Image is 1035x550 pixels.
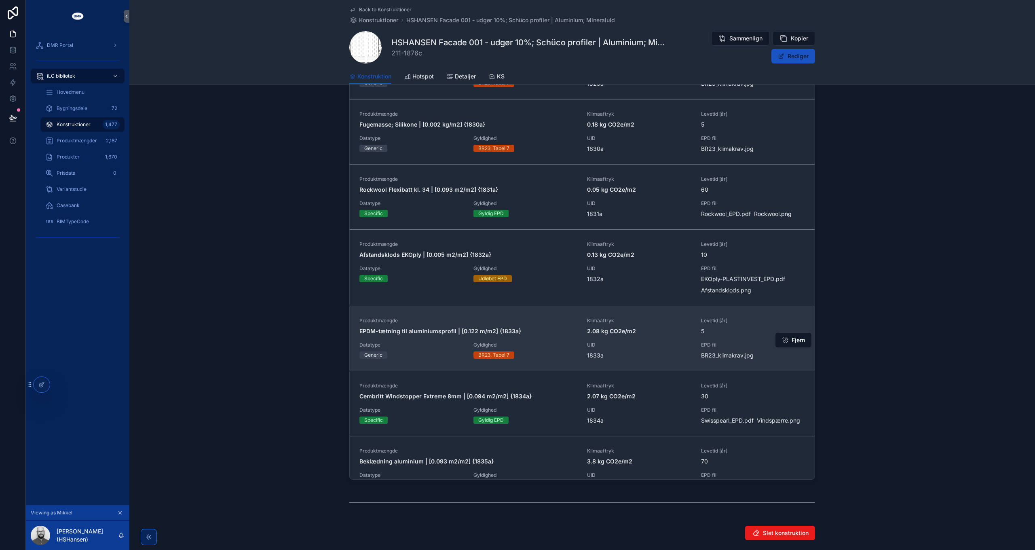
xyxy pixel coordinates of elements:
[587,417,691,425] span: 1834a
[359,393,532,400] strong: Cembritt Windstopper Extreme 8mm | [0.094 m2/m2] {1834a}
[359,200,464,207] span: Datatype
[350,164,815,229] a: ProduktmængdeRockwool Flexibatt kl. 34 | [0.093 m2/m2] {1831a}Klimaaftryk0.05 kg CO2e/m2Levetid [...
[350,436,815,512] a: ProduktmængdeBeklædning aluminium | [0.093 m2/m2] {1835a}Klimaaftryk3.8 kg CO2e/m2Levetid [år]70D...
[587,145,691,153] span: 1830a
[359,241,577,247] span: Produktmængde
[47,73,75,79] span: iLC bibliotek
[587,135,691,142] span: UID
[739,286,751,294] span: .png
[473,342,578,348] span: Gyldighed
[359,16,398,24] span: Konstruktioner
[473,407,578,413] span: Gyldighed
[350,306,815,371] a: ProduktmængdeEPDM-tætning til aluminiumsprofil | [0.122 m/m2] {1833a}Klimaaftryk2.08 kg CO2e/m2Le...
[587,176,691,182] span: Klimaaftryk
[447,69,476,85] a: Detaljer
[31,510,72,516] span: Viewing as Mikkel
[587,121,634,128] strong: 0.18 kg CO2e/m2
[587,393,636,400] strong: 2.07 kg CO2e/m2
[791,34,808,42] span: Kopier
[57,186,87,192] span: Variantstudie
[701,135,805,142] span: EPD fil
[701,241,805,247] span: Levetid [år]
[109,104,120,113] div: 72
[473,265,578,272] span: Gyldighed
[587,275,691,283] span: 1832a
[350,229,815,306] a: ProduktmængdeAfstandsklods EKOply | [0.005 m2/m2] {1832a}Klimaaftryk0.13 kg CO2e/m2Levetid [år]10...
[359,328,521,334] strong: EPDM-tætning til aluminiumsprofil | [0.122 m/m2] {1833a}
[57,105,87,112] span: Bygningsdele
[740,210,751,218] span: .pdf
[701,275,774,283] span: EKOply-PLASTINVEST_EPD
[359,6,412,13] span: Back to Konstruktioner
[57,170,76,176] span: Prisdata
[57,154,80,160] span: Produkter
[701,145,744,153] span: BR23_klimakrav
[359,448,577,454] span: Produktmængde
[478,351,509,359] div: BR23, Tabel 7
[359,472,464,478] span: Datatype
[771,49,815,63] button: Rediger
[103,152,120,162] div: 1,670
[701,407,805,413] span: EPD fil
[359,135,464,142] span: Datatype
[587,200,691,207] span: UID
[587,111,691,117] span: Klimaaftryk
[57,89,84,95] span: Hovedmenu
[701,417,743,425] span: Swisspearl_EPD
[349,69,391,85] a: Konstruktion
[701,383,805,389] span: Levetid [år]
[364,417,383,424] div: Specific
[711,31,769,46] button: Sammenlign
[359,383,577,389] span: Produktmængde
[744,145,754,153] span: .jpg
[701,342,805,348] span: EPD fil
[103,136,120,146] div: 2,187
[364,145,382,152] div: Generic
[359,186,498,193] strong: Rockwool Flexibatt kl. 34 | [0.093 m2/m2] {1831a}
[350,99,815,164] a: ProduktmængdeFugemasse; Silikone | [0.002 kg/m2] {1830a}Klimaaftryk0.18 kg CO2e/m2Levetid [år]5Da...
[359,121,485,128] strong: Fugemasse; Silikone | [0.002 kg/m2] {1830a}
[587,241,691,247] span: Klimaaftryk
[478,145,509,152] div: BR23, Tabel 7
[587,383,691,389] span: Klimaaftryk
[350,371,815,436] a: ProduktmængdeCembritt Windstopper Extreme 8mm | [0.094 m2/m2] {1834a}Klimaaftryk2.07 kg CO2e/m2Le...
[359,111,577,117] span: Produktmængde
[359,342,464,348] span: Datatype
[364,210,383,217] div: Specific
[26,32,129,254] div: scrollable content
[587,251,634,258] strong: 0.13 kg CO2e/m2
[103,120,120,129] div: 1,477
[701,327,805,335] span: 5
[587,351,691,360] span: 1833a
[587,186,636,193] strong: 0.05 kg CO2e/m2
[744,351,754,360] span: .jpg
[478,210,504,217] div: Gyldig EPD
[701,121,805,129] span: 5
[57,527,118,544] p: [PERSON_NAME] (HSHansen)
[478,275,507,282] div: Udløbet EPD
[763,529,809,537] span: Slet konstruktion
[40,85,125,99] a: Hovedmenu
[478,417,504,424] div: Gyldig EPD
[587,342,691,348] span: UID
[57,121,91,128] span: Konstruktioner
[701,111,805,117] span: Levetid [år]
[473,135,578,142] span: Gyldighed
[40,133,125,148] a: Produktmængder2,187
[773,31,815,46] button: Kopier
[701,448,805,454] span: Levetid [år]
[349,16,398,24] a: Konstruktioner
[779,210,792,218] span: .png
[701,286,739,294] span: Afstandsklods
[359,317,577,324] span: Produktmængde
[587,448,691,454] span: Klimaaftryk
[754,210,779,218] span: Rockwool
[40,198,125,213] a: Casebank
[788,417,800,425] span: .png
[473,200,578,207] span: Gyldighed
[774,275,785,283] span: .pdf
[47,42,73,49] span: DMR Portal
[40,214,125,229] a: BIMTypeCode
[587,407,691,413] span: UID
[364,351,382,359] div: Generic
